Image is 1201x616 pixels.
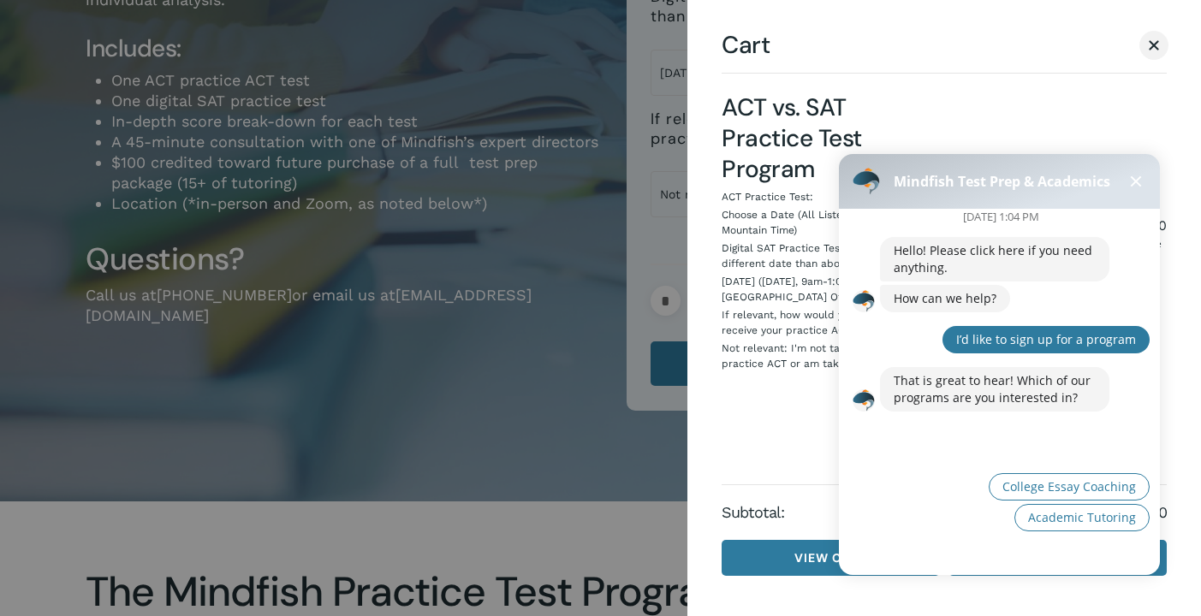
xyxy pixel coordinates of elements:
dt: If relevant, how would you like to receive your practice ACT?: [722,307,915,341]
strong: Subtotal: [722,502,1115,523]
span: Cart [722,34,770,56]
dt: ACT Practice Test: [722,189,813,207]
p: Choose a Date (All Listed Times in Mountain Time) [722,207,919,238]
iframe: Chatbot [822,130,1177,592]
a: ACT vs. SAT Practice Test Program [722,92,862,185]
dt: Digital SAT Practice Test (choose a different date than above): [722,240,915,274]
p: Not relevant: I'm not taking the practice ACT or am taking it in-person [722,341,919,371]
a: View cart [722,540,940,576]
p: [DATE] ([DATE], 9am-1:00pm) - [GEOGRAPHIC_DATA] Office [722,274,919,305]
